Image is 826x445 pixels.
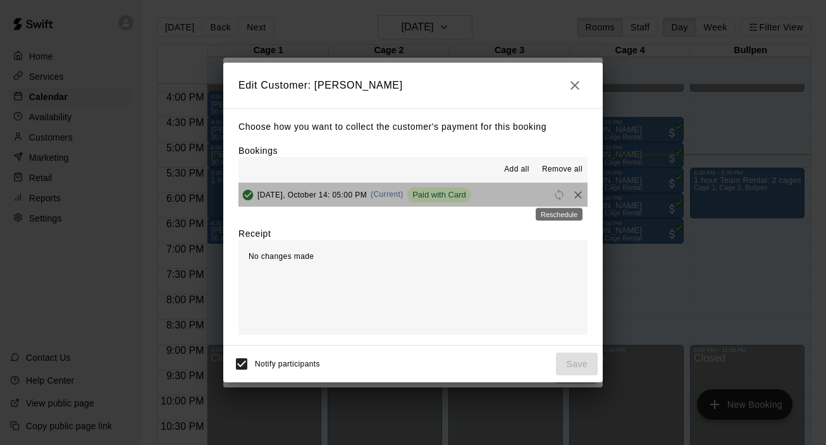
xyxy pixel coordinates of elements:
button: Added & Paid [238,185,257,204]
span: No changes made [249,252,314,261]
p: Choose how you want to collect the customer's payment for this booking [238,119,588,135]
label: Bookings [238,146,278,156]
div: Reschedule [536,208,583,221]
h2: Edit Customer: [PERSON_NAME] [223,63,603,108]
span: Reschedule [550,189,569,199]
span: Add all [504,163,529,176]
span: Remove all [542,163,583,176]
span: Paid with Card [407,190,471,199]
button: Added & Paid[DATE], October 14: 05:00 PM(Current)Paid with CardRescheduleRemove [238,183,588,206]
span: [DATE], October 14: 05:00 PM [257,190,367,199]
button: Remove all [537,160,588,180]
button: Add all [496,160,537,180]
span: Notify participants [255,360,320,368]
span: (Current) [371,190,404,199]
label: Receipt [238,227,271,240]
span: Remove [569,189,588,199]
